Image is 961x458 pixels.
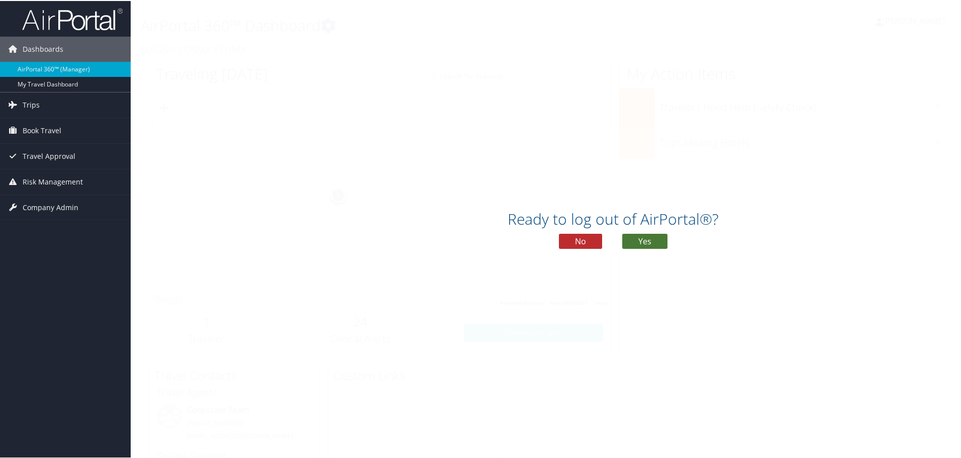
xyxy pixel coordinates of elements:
[559,233,602,248] button: No
[23,36,63,61] span: Dashboards
[22,7,123,30] img: airportal-logo.png
[23,168,83,194] span: Risk Management
[23,91,40,117] span: Trips
[23,143,75,168] span: Travel Approval
[622,233,667,248] button: Yes
[23,194,78,219] span: Company Admin
[23,117,61,142] span: Book Travel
